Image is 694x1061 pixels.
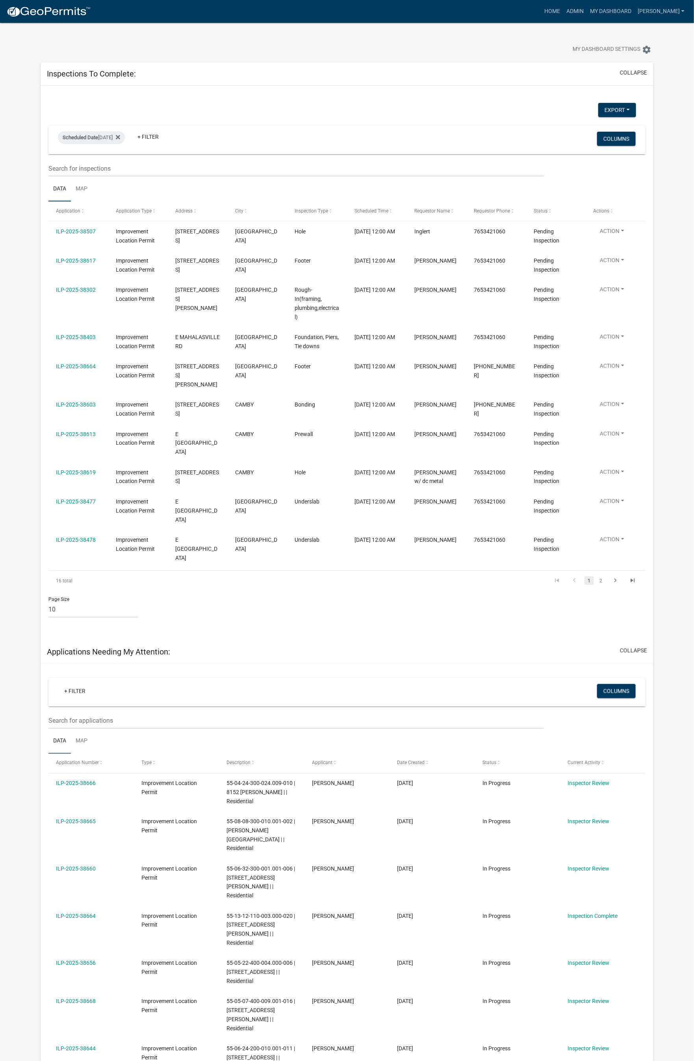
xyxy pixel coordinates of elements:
[312,780,354,787] span: Cindy Thrasher
[58,684,92,698] a: + Filter
[474,228,505,235] span: 7653421060
[175,257,219,273] span: 2534 FIRE STATION RD
[48,160,544,177] input: Search for inspections
[312,760,332,766] span: Applicant
[568,760,601,766] span: Current Activity
[474,363,515,379] span: 765-318-6194
[482,866,510,872] span: In Progress
[594,400,631,412] button: Action
[235,257,277,273] span: MARTINSVILLE
[534,401,559,417] span: Pending Inspection
[397,1046,414,1052] span: 09/30/2025
[474,334,505,340] span: 7653421060
[175,498,217,523] span: E ORCHARD RD
[414,208,450,214] span: Requestor Name
[598,103,636,117] button: Export
[58,131,125,144] div: [DATE]
[56,469,96,475] a: ILP-2025-38619
[354,363,395,369] span: 10/15/2025, 12:00 AM
[56,334,96,340] a: ILP-2025-38403
[534,208,547,214] span: Status
[354,257,395,264] span: 10/15/2025, 12:00 AM
[534,287,559,302] span: Pending Inspection
[474,287,505,293] span: 7653421060
[141,998,197,1014] span: Improvement Location Permit
[235,537,277,552] span: MOORESVILLE
[226,960,295,985] span: 55-05-22-400-004.000-006 | 1190 OBSERVATORY RD | | Residential
[141,780,197,796] span: Improvement Location Permit
[48,729,71,754] a: Data
[71,177,92,202] a: Map
[219,754,304,773] datatable-header-cell: Description
[354,334,395,340] span: 10/15/2025, 12:00 AM
[354,401,395,408] span: 10/15/2025, 12:00 AM
[175,401,219,417] span: 8691 E LANDERSDALE RD
[226,760,251,766] span: Description
[304,754,390,773] datatable-header-cell: Applicant
[534,431,559,446] span: Pending Inspection
[56,819,96,825] a: ILP-2025-38665
[141,866,197,881] span: Improvement Location Permit
[414,401,456,408] span: Amanda Brooks
[312,960,354,966] span: Cynthia Raye Shrake
[354,498,395,505] span: 10/15/2025, 12:00 AM
[560,754,646,773] datatable-header-cell: Current Activity
[226,913,295,946] span: 55-13-12-110-003.000-020 | 1102 S TERESA DR | | Residential
[287,201,347,220] datatable-header-cell: Inspection Type
[47,647,170,656] h5: Applications Needing My Attention:
[235,498,277,514] span: MOORESVILLE
[585,576,594,585] a: 1
[131,130,165,144] a: + Filter
[397,960,414,966] span: 10/06/2025
[295,469,306,475] span: Hole
[175,208,193,214] span: Address
[116,498,155,514] span: Improvement Location Permit
[116,431,155,446] span: Improvement Location Permit
[414,498,456,505] span: adam
[568,998,610,1005] a: Inspector Review
[56,431,96,437] a: ILP-2025-38613
[141,913,197,929] span: Improvement Location Permit
[116,401,155,417] span: Improvement Location Permit
[620,647,647,655] button: collapse
[235,363,277,379] span: MARTINSVILLE
[295,228,306,235] span: Hole
[594,333,631,344] button: Action
[573,45,640,54] span: My Dashboard Settings
[48,713,544,729] input: Search for applications
[56,257,96,264] a: ILP-2025-38617
[235,228,277,244] span: MARTINSVILLE
[354,287,395,293] span: 10/15/2025, 12:00 AM
[550,576,565,585] a: go to first page
[134,754,219,773] datatable-header-cell: Type
[541,4,563,19] a: Home
[235,334,277,349] span: MARTINSVILLE
[397,913,414,919] span: 10/07/2025
[620,69,647,77] button: collapse
[568,866,610,872] a: Inspector Review
[226,819,295,852] span: 55-08-08-300-010.001-002 | HANCOCK RIDGE RD | | Residential
[48,177,71,202] a: Data
[47,69,136,78] h5: Inspections To Complete:
[63,134,98,140] span: Scheduled Date
[597,132,636,146] button: Columns
[397,819,414,825] span: 10/08/2025
[56,208,80,214] span: Application
[482,913,510,919] span: In Progress
[312,866,354,872] span: Daniel Dobson
[586,201,646,220] datatable-header-cell: Actions
[594,535,631,547] button: Action
[56,913,96,919] a: ILP-2025-38664
[312,819,354,825] span: Kathleen Diane Howe
[482,960,510,966] span: In Progress
[56,866,96,872] a: ILP-2025-38660
[594,468,631,479] button: Action
[116,334,155,349] span: Improvement Location Permit
[534,363,559,379] span: Pending Inspection
[594,497,631,509] button: Action
[116,469,155,485] span: Improvement Location Permit
[482,780,510,787] span: In Progress
[48,754,134,773] datatable-header-cell: Application Number
[116,208,152,214] span: Application Type
[56,998,96,1005] a: ILP-2025-38668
